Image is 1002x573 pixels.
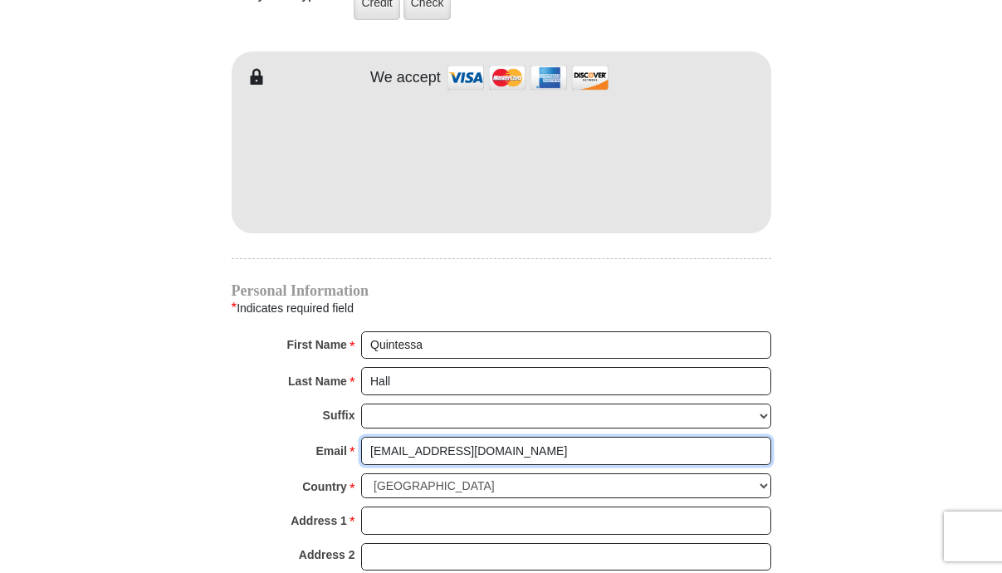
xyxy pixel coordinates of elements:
[287,333,347,356] strong: First Name
[302,475,347,498] strong: Country
[291,509,347,532] strong: Address 1
[370,69,441,87] h4: We accept
[232,284,771,297] h4: Personal Information
[316,439,347,463] strong: Email
[288,370,347,393] strong: Last Name
[323,404,355,427] strong: Suffix
[299,543,355,566] strong: Address 2
[232,297,771,319] div: Indicates required field
[445,60,611,95] img: credit cards accepted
